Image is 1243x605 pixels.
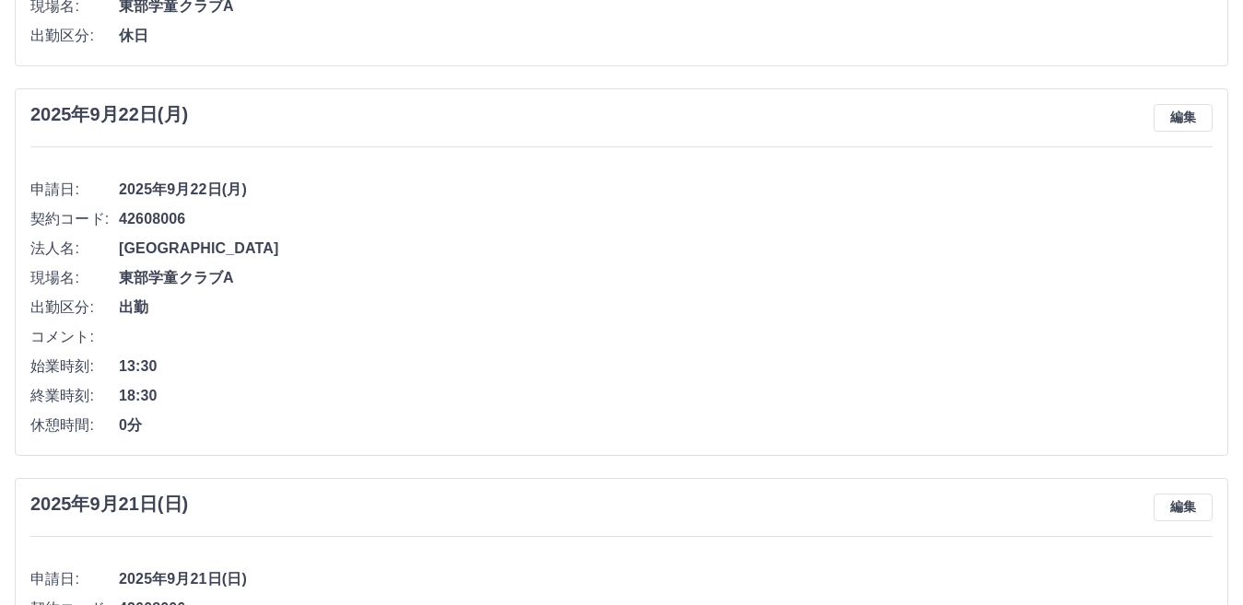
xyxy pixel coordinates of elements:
span: 休憩時間: [30,414,119,436]
span: [GEOGRAPHIC_DATA] [119,238,1213,260]
span: 18:30 [119,385,1213,407]
span: 出勤 [119,297,1213,319]
span: 申請日: [30,179,119,201]
span: 始業時刻: [30,355,119,378]
button: 編集 [1154,104,1213,132]
button: 編集 [1154,494,1213,521]
span: 法人名: [30,238,119,260]
h3: 2025年9月21日(日) [30,494,188,515]
span: 休日 [119,25,1213,47]
span: 2025年9月21日(日) [119,568,1213,590]
h3: 2025年9月22日(月) [30,104,188,125]
span: 東部学童クラブA [119,267,1213,289]
span: 13:30 [119,355,1213,378]
span: 申請日: [30,568,119,590]
span: 42608006 [119,208,1213,230]
span: 出勤区分: [30,297,119,319]
span: 現場名: [30,267,119,289]
span: 0分 [119,414,1213,436]
span: 出勤区分: [30,25,119,47]
span: 2025年9月22日(月) [119,179,1213,201]
span: 終業時刻: [30,385,119,407]
span: 契約コード: [30,208,119,230]
span: コメント: [30,326,119,348]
